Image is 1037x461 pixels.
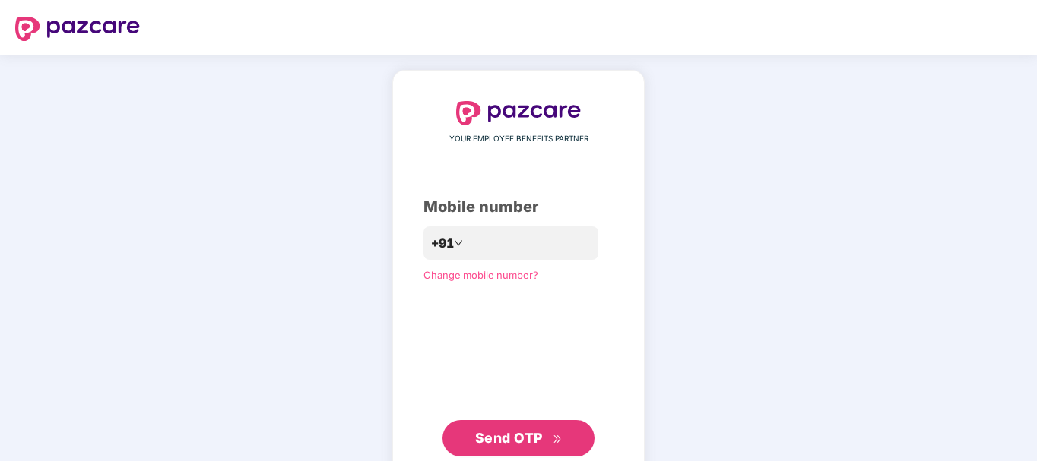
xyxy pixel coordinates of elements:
button: Send OTPdouble-right [442,420,595,456]
span: double-right [553,434,563,444]
span: down [454,238,463,248]
a: Change mobile number? [423,269,538,281]
span: YOUR EMPLOYEE BENEFITS PARTNER [449,133,588,145]
span: Send OTP [475,430,543,446]
span: +91 [431,234,454,253]
img: logo [456,101,581,125]
div: Mobile number [423,195,614,219]
img: logo [15,17,140,41]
